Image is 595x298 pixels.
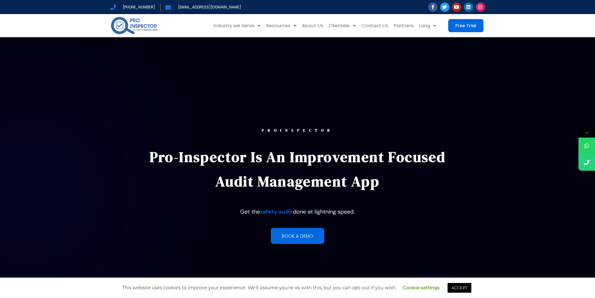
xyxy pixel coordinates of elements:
[141,145,455,194] p: Pro-Inspector is an improvement focused audit management app
[271,228,324,244] a: Book a demo
[260,208,293,215] a: safety audit
[168,14,439,37] nav: Menu
[326,14,359,37] a: Clientele
[359,14,391,37] a: Contact Us
[110,16,158,35] img: pro-inspector-logo
[299,14,326,37] a: About Us
[448,283,471,293] a: ACCEPT
[176,3,241,11] span: [EMAIL_ADDRESS][DOMAIN_NAME]
[165,3,241,11] a: [EMAIL_ADDRESS][DOMAIN_NAME]
[448,19,483,32] a: Free Trial
[141,206,455,217] p: Get the done at lightning speed.
[282,234,313,238] span: Book a demo
[211,14,263,37] a: Industry we Serve
[121,3,155,11] span: [PHONE_NUMBER]
[416,14,439,37] a: Lang
[263,14,299,37] a: Resources
[122,285,473,290] span: This website uses cookies to improve your experience. We'll assume you're ok with this, but you c...
[141,129,455,132] div: PROINSPECTOR
[455,23,476,28] span: Free Trial
[578,128,595,138] span: →
[391,14,416,37] a: Partners
[403,285,440,290] a: Cookie settings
